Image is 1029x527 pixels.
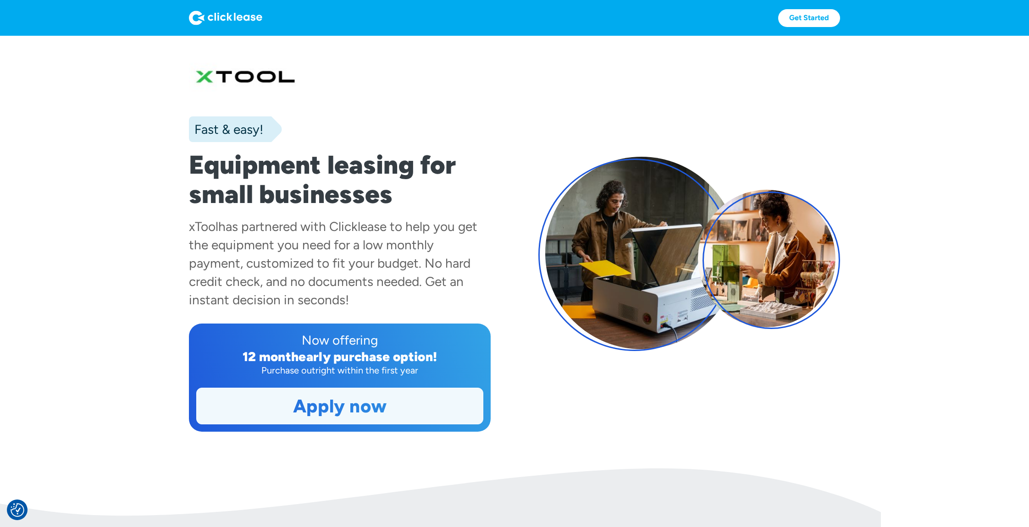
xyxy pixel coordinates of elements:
a: Apply now [197,388,483,424]
button: Consent Preferences [11,503,24,517]
h1: Equipment leasing for small businesses [189,150,491,209]
img: Logo [189,11,262,25]
div: Purchase outright within the first year [196,364,483,377]
div: 12 month [243,349,299,364]
div: Now offering [196,331,483,349]
div: early purchase option! [299,349,437,364]
div: xTool [189,219,218,234]
img: Revisit consent button [11,503,24,517]
a: Get Started [778,9,840,27]
div: has partnered with Clicklease to help you get the equipment you need for a low monthly payment, c... [189,219,477,307]
div: Fast & easy! [189,120,263,138]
